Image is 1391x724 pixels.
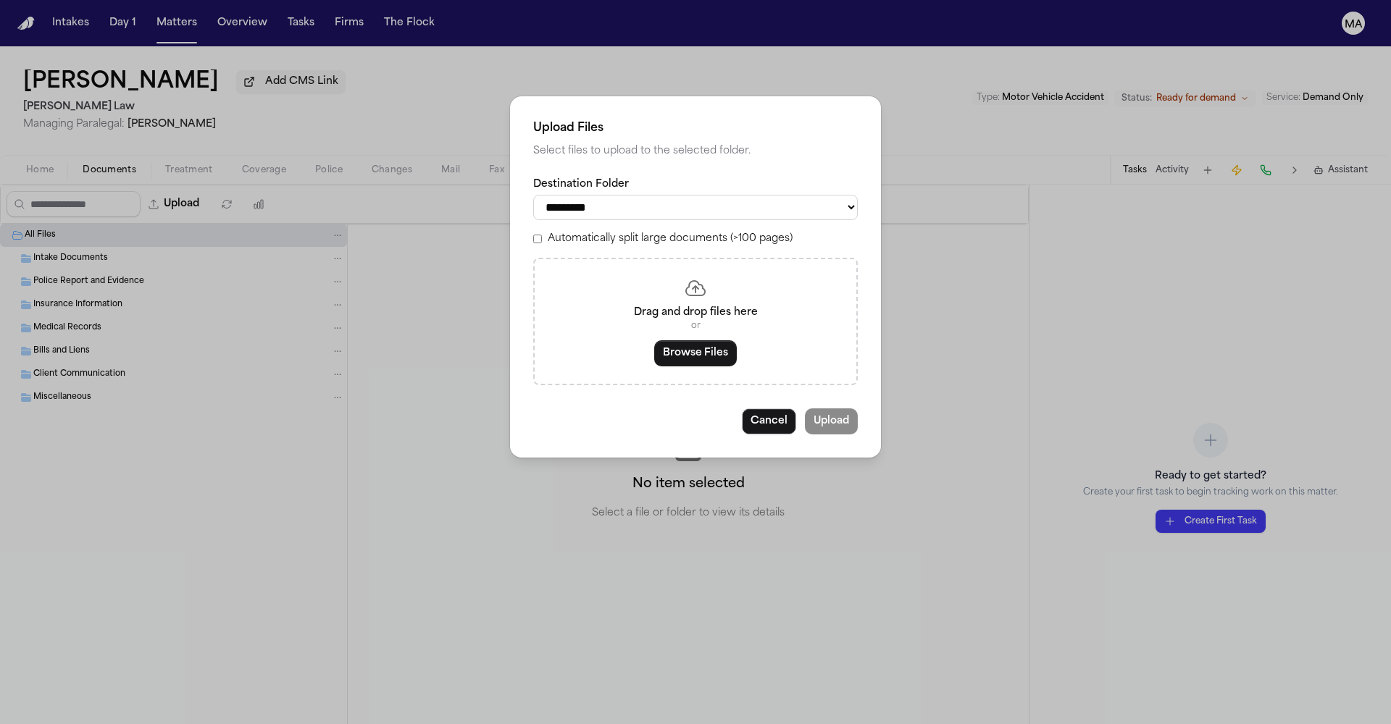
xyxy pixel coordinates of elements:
[654,340,737,366] button: Browse Files
[552,320,839,332] p: or
[552,306,839,320] p: Drag and drop files here
[533,177,858,192] label: Destination Folder
[533,119,858,137] h2: Upload Files
[548,232,793,246] label: Automatically split large documents (>100 pages)
[742,408,796,434] button: Cancel
[533,143,858,160] p: Select files to upload to the selected folder.
[805,408,858,434] button: Upload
